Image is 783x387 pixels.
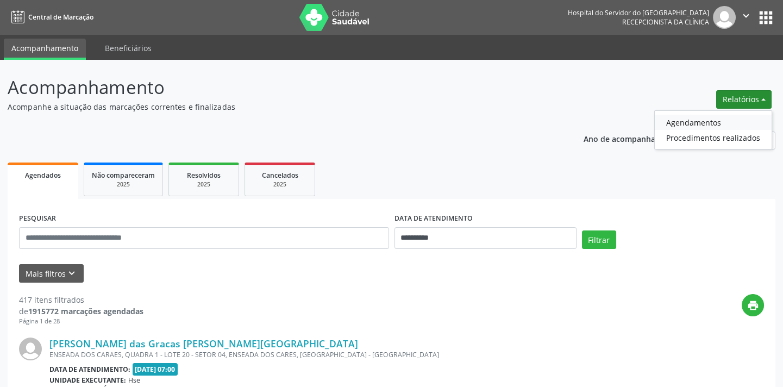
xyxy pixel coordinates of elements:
[582,230,616,249] button: Filtrar
[49,376,126,385] b: Unidade executante:
[8,74,545,101] p: Acompanhamento
[19,210,56,227] label: PESQUISAR
[128,376,140,385] span: Hse
[19,294,143,305] div: 417 itens filtrados
[253,180,307,189] div: 2025
[8,101,545,113] p: Acompanhe a situação das marcações correntes e finalizadas
[92,180,155,189] div: 2025
[28,306,143,316] strong: 1915772 marcações agendadas
[25,171,61,180] span: Agendados
[19,305,143,317] div: de
[568,8,709,17] div: Hospital do Servidor do [GEOGRAPHIC_DATA]
[28,13,93,22] span: Central de Marcação
[19,338,42,360] img: img
[736,6,756,29] button: 
[4,39,86,60] a: Acompanhamento
[584,132,680,145] p: Ano de acompanhamento
[177,180,231,189] div: 2025
[654,110,772,149] ul: Relatórios
[92,171,155,180] span: Não compareceram
[394,210,473,227] label: DATA DE ATENDIMENTO
[49,365,130,374] b: Data de atendimento:
[133,363,178,376] span: [DATE] 07:00
[713,6,736,29] img: img
[49,338,358,349] a: [PERSON_NAME] das Gracas [PERSON_NAME][GEOGRAPHIC_DATA]
[187,171,221,180] span: Resolvidos
[66,267,78,279] i: keyboard_arrow_down
[742,294,764,316] button: print
[8,8,93,26] a: Central de Marcação
[49,350,601,359] div: ENSEADA DOS CARAES, QUADRA 1 - LOTE 20 - SETOR 04, ENSEADA DOS CARES, [GEOGRAPHIC_DATA] - [GEOGRA...
[756,8,775,27] button: apps
[716,90,772,109] button: Relatórios
[97,39,159,58] a: Beneficiários
[740,10,752,22] i: 
[19,317,143,326] div: Página 1 de 28
[655,115,772,130] a: Agendamentos
[622,17,709,27] span: Recepcionista da clínica
[655,130,772,145] a: Procedimentos realizados
[262,171,298,180] span: Cancelados
[747,299,759,311] i: print
[19,264,84,283] button: Mais filtroskeyboard_arrow_down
